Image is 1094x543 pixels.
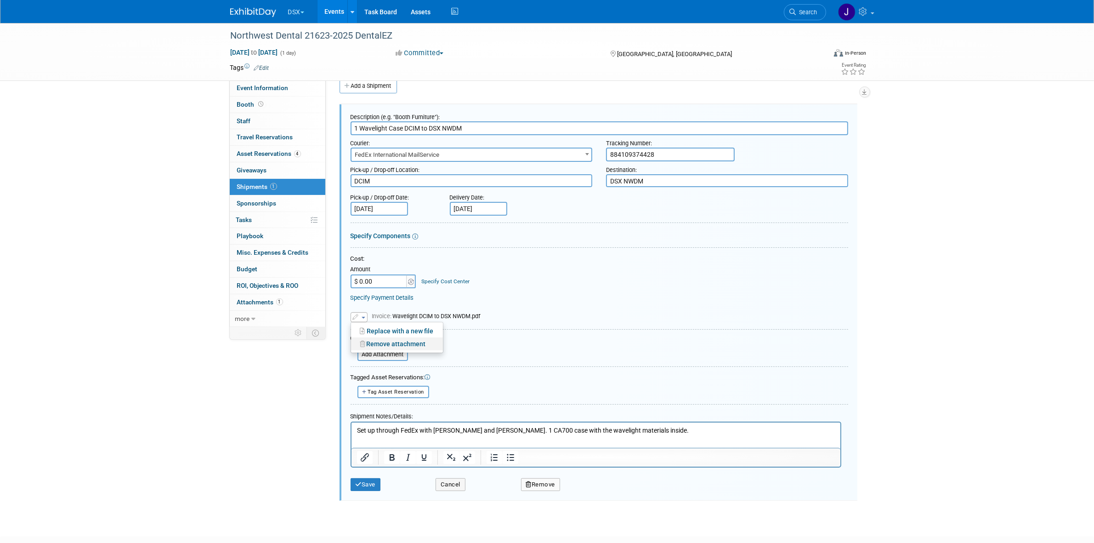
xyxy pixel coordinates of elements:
[230,146,325,162] a: Asset Reservations4
[230,8,276,17] img: ExhibitDay
[834,49,843,57] img: Format-Inperson.png
[340,79,397,93] a: Add a Shipment
[351,265,417,274] div: Amount
[351,149,592,161] span: FedEx International MailService
[230,245,325,261] a: Misc. Expenses & Credits
[784,4,826,20] a: Search
[237,133,293,141] span: Travel Reservations
[237,101,266,108] span: Booth
[521,478,561,491] button: Remove
[230,113,325,129] a: Staff
[351,423,840,448] iframe: Rich Text Area
[306,327,325,339] td: Toggle Event Tabs
[459,451,475,464] button: Superscript
[486,451,502,464] button: Numbered list
[351,189,436,202] div: Pick-up / Drop-off Date:
[237,282,299,289] span: ROI, Objectives & ROO
[230,48,278,57] span: [DATE] [DATE]
[230,261,325,277] a: Budget
[230,294,325,310] a: Attachments1
[416,451,431,464] button: Underline
[237,200,277,207] span: Sponsorships
[838,3,856,21] img: Justin Newborn
[351,255,848,263] div: Cost:
[237,150,301,157] span: Asset Reservations
[845,50,866,57] div: In-Person
[351,174,593,188] textarea: DCIM
[357,451,373,464] button: Insert/edit link
[236,216,252,223] span: Tasks
[351,337,443,350] a: Remove attachment
[237,117,251,125] span: Staff
[280,50,296,56] span: (1 day)
[237,232,264,240] span: Playbook
[351,478,381,491] button: Save
[351,135,593,148] div: Courier:
[250,49,259,56] span: to
[227,28,812,44] div: Northwest Dental 21623-2025 DentalEZ
[230,129,325,145] a: Travel Reservations
[235,315,250,322] span: more
[294,150,301,157] span: 4
[606,135,848,148] div: Tracking Number:
[237,166,267,174] span: Giveaways
[230,311,325,327] a: more
[230,97,325,113] a: Booth
[351,232,411,240] a: Specify Components
[230,162,325,178] a: Giveaways
[230,278,325,294] a: ROI, Objectives & ROO
[351,325,443,337] a: Replace with a new file
[276,298,283,305] span: 1
[443,451,459,464] button: Subscript
[502,451,518,464] button: Bullet list
[351,148,593,162] span: FedEx International MailService
[841,63,866,68] div: Event Rating
[237,84,289,91] span: Event Information
[291,327,307,339] td: Personalize Event Tab Strip
[606,174,848,188] textarea: DSX NWDM
[436,478,465,491] button: Cancel
[421,278,470,285] a: Specify Cost Center
[237,183,277,190] span: Shipments
[230,212,325,228] a: Tasks
[230,179,325,195] a: Shipments1
[796,9,817,16] span: Search
[230,228,325,244] a: Playbook
[357,386,430,398] button: Tag Asset Reservation
[237,298,283,306] span: Attachments
[257,101,266,108] span: Booth not reserved yet
[351,109,848,121] div: Description (e.g. "Booth Furniture"):
[392,48,447,58] button: Committed
[230,80,325,96] a: Event Information
[372,313,393,320] span: Invoice:
[351,162,593,174] div: Pick-up / Drop-off Location:
[606,162,848,174] div: Destination:
[230,63,269,72] td: Tags
[237,265,258,273] span: Budget
[230,195,325,211] a: Sponsorships
[351,408,841,422] div: Shipment Notes/Details:
[254,65,269,71] a: Edit
[368,389,425,395] span: Tag Asset Reservation
[351,294,414,301] a: Specify Payment Details
[237,249,309,256] span: Misc. Expenses & Credits
[384,451,399,464] button: Bold
[450,189,564,202] div: Delivery Date:
[617,51,732,57] span: [GEOGRAPHIC_DATA], [GEOGRAPHIC_DATA]
[351,373,848,382] div: Tagged Asset Reservations:
[270,183,277,190] span: 1
[772,48,867,62] div: Event Format
[372,313,481,320] span: Wavelight DCIM to DSX NWDM.pdf
[400,451,415,464] button: Italic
